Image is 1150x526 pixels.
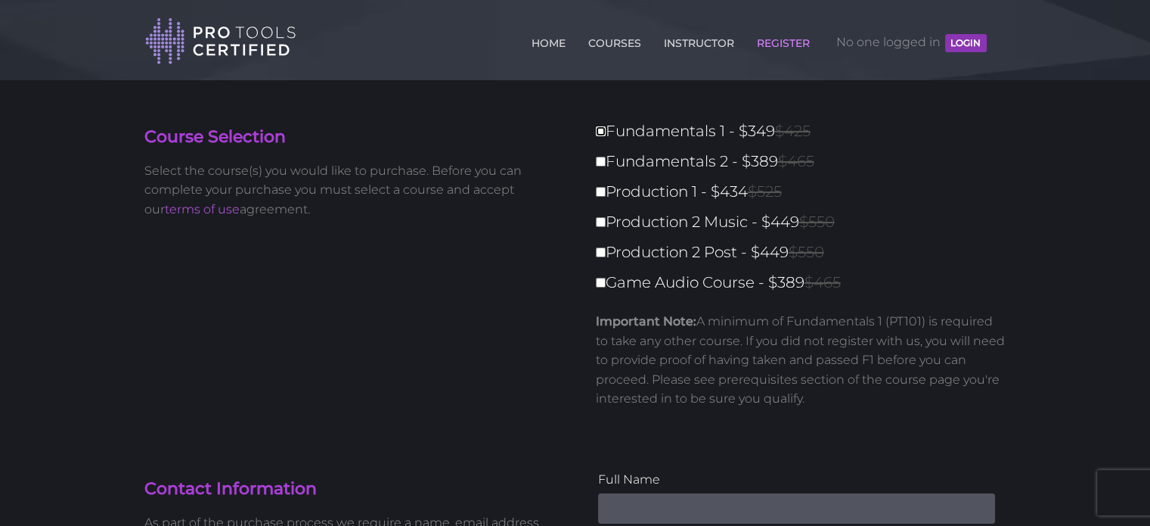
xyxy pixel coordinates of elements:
p: A minimum of Fundamentals 1 (PT101) is required to take any other course. If you did not register... [596,312,1006,409]
label: Fundamentals 2 - $389 [596,148,1015,175]
span: $465 [804,273,841,291]
label: Production 2 Music - $449 [596,209,1015,235]
input: Production 1 - $434$525 [596,187,606,197]
button: LOGIN [945,34,986,52]
p: Select the course(s) you would like to purchase. Before you can complete your purchase you must s... [144,161,564,219]
label: Production 2 Post - $449 [596,239,1015,266]
input: Fundamentals 2 - $389$465 [596,157,606,167]
span: $465 [778,152,814,170]
input: Fundamentals 1 - $349$425 [596,126,606,136]
label: Fundamentals 1 - $349 [596,118,1015,145]
input: Production 2 Post - $449$550 [596,247,606,257]
span: $550 [799,213,835,231]
a: HOME [528,28,569,52]
a: COURSES [584,28,645,52]
a: INSTRUCTOR [660,28,738,52]
a: terms of use [165,202,240,216]
strong: Important Note: [596,314,696,328]
label: Full Name [598,470,995,490]
span: No one logged in [836,20,986,65]
input: Production 2 Music - $449$550 [596,217,606,227]
h4: Course Selection [144,126,564,149]
h4: Contact Information [144,478,564,501]
img: Pro Tools Certified Logo [145,17,296,66]
a: REGISTER [753,28,814,52]
span: $525 [748,182,782,201]
label: Production 1 - $434 [596,179,1015,205]
span: $550 [789,243,824,261]
input: Game Audio Course - $389$465 [596,278,606,288]
span: $425 [775,122,811,140]
label: Game Audio Course - $389 [596,269,1015,296]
